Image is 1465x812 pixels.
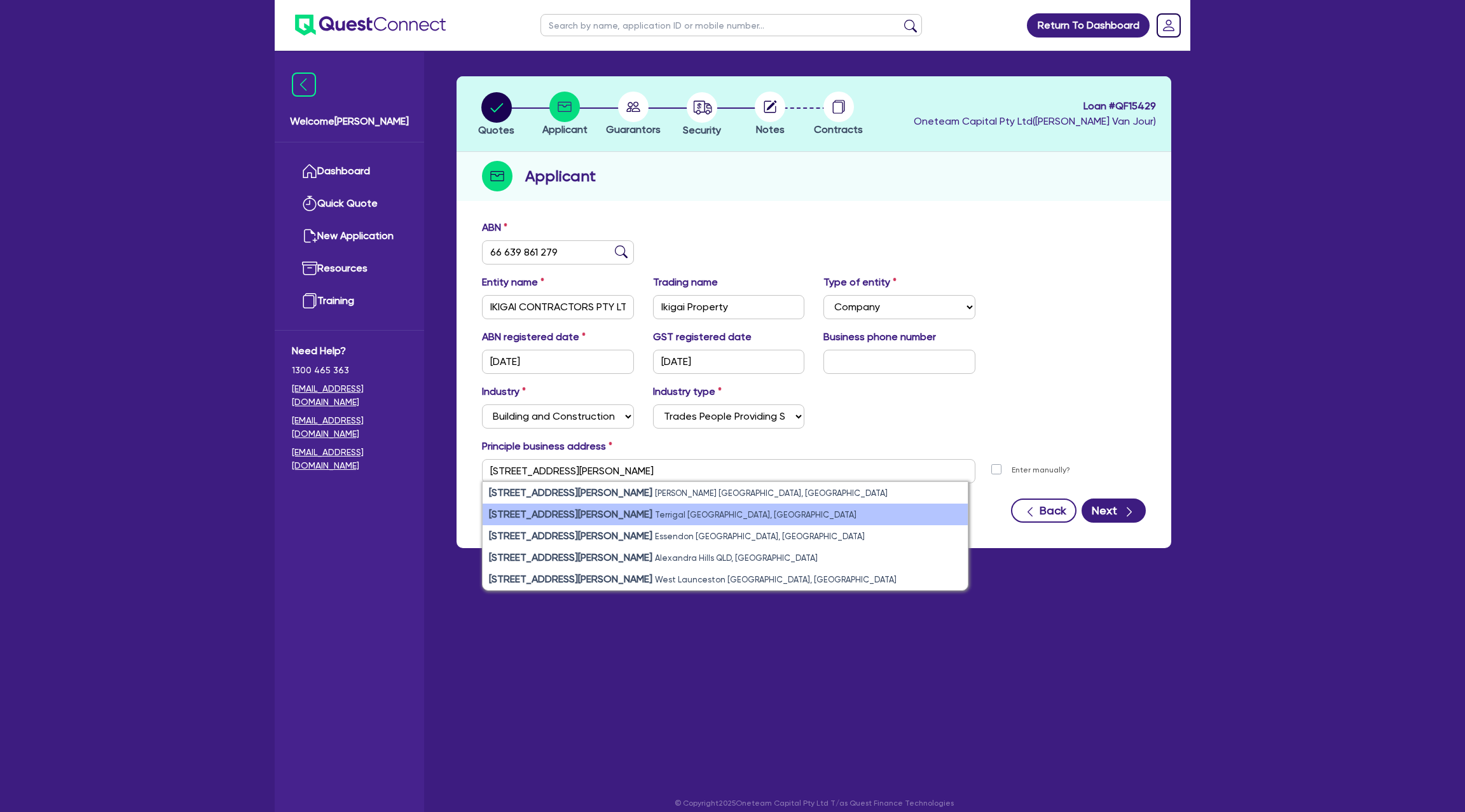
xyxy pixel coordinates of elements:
[482,220,507,235] label: ABN
[292,414,407,441] a: [EMAIL_ADDRESS][DOMAIN_NAME]
[482,161,512,191] img: step-icon
[482,384,526,399] label: Industry
[1027,13,1150,38] a: Return To Dashboard
[302,196,317,211] img: quick-quote
[814,123,863,135] span: Contracts
[756,123,785,135] span: Notes
[615,245,628,258] img: abn-lookup icon
[655,575,897,584] small: West Launceston [GEOGRAPHIC_DATA], [GEOGRAPHIC_DATA]
[302,261,317,276] img: resources
[653,384,722,399] label: Industry type
[448,797,1180,809] p: © Copyright 2025 Oneteam Capital Pty Ltd T/as Quest Finance Technologies
[292,446,407,472] a: [EMAIL_ADDRESS][DOMAIN_NAME]
[292,252,407,285] a: Resources
[655,532,865,541] small: Essendon [GEOGRAPHIC_DATA], [GEOGRAPHIC_DATA]
[914,115,1156,127] span: Oneteam Capital Pty Ltd ( [PERSON_NAME] Van Jour )
[295,15,446,36] img: quest-connect-logo-blue
[653,275,718,290] label: Trading name
[292,343,407,359] span: Need Help?
[1012,464,1070,476] label: Enter manually?
[292,155,407,188] a: Dashboard
[655,488,888,498] small: [PERSON_NAME] [GEOGRAPHIC_DATA], [GEOGRAPHIC_DATA]
[482,275,544,290] label: Entity name
[489,551,652,563] strong: [STREET_ADDRESS][PERSON_NAME]
[478,124,514,136] span: Quotes
[489,573,652,585] strong: [STREET_ADDRESS][PERSON_NAME]
[292,285,407,317] a: Training
[302,228,317,244] img: new-application
[292,220,407,252] a: New Application
[292,72,316,97] img: icon-menu-close
[823,329,936,345] label: Business phone number
[525,165,596,188] h2: Applicant
[302,293,317,308] img: training
[655,510,856,520] small: Terrigal [GEOGRAPHIC_DATA], [GEOGRAPHIC_DATA]
[489,508,652,520] strong: [STREET_ADDRESS][PERSON_NAME]
[482,329,586,345] label: ABN registered date
[1152,9,1185,42] a: Dropdown toggle
[1082,499,1146,523] button: Next
[489,486,652,499] strong: [STREET_ADDRESS][PERSON_NAME]
[653,329,752,345] label: GST registered date
[292,188,407,220] a: Quick Quote
[542,123,588,135] span: Applicant
[1011,499,1076,523] button: Back
[292,364,407,377] span: 1300 465 363
[682,92,722,139] button: Security
[482,439,612,454] label: Principle business address
[489,530,652,542] strong: [STREET_ADDRESS][PERSON_NAME]
[478,92,515,139] button: Quotes
[914,99,1156,114] span: Loan # QF15429
[290,114,409,129] span: Welcome [PERSON_NAME]
[683,124,721,136] span: Security
[540,14,922,36] input: Search by name, application ID or mobile number...
[655,553,818,563] small: Alexandra Hills QLD, [GEOGRAPHIC_DATA]
[482,350,634,374] input: DD / MM / YYYY
[606,123,661,135] span: Guarantors
[653,350,805,374] input: DD / MM / YYYY
[823,275,897,290] label: Type of entity
[292,382,407,409] a: [EMAIL_ADDRESS][DOMAIN_NAME]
